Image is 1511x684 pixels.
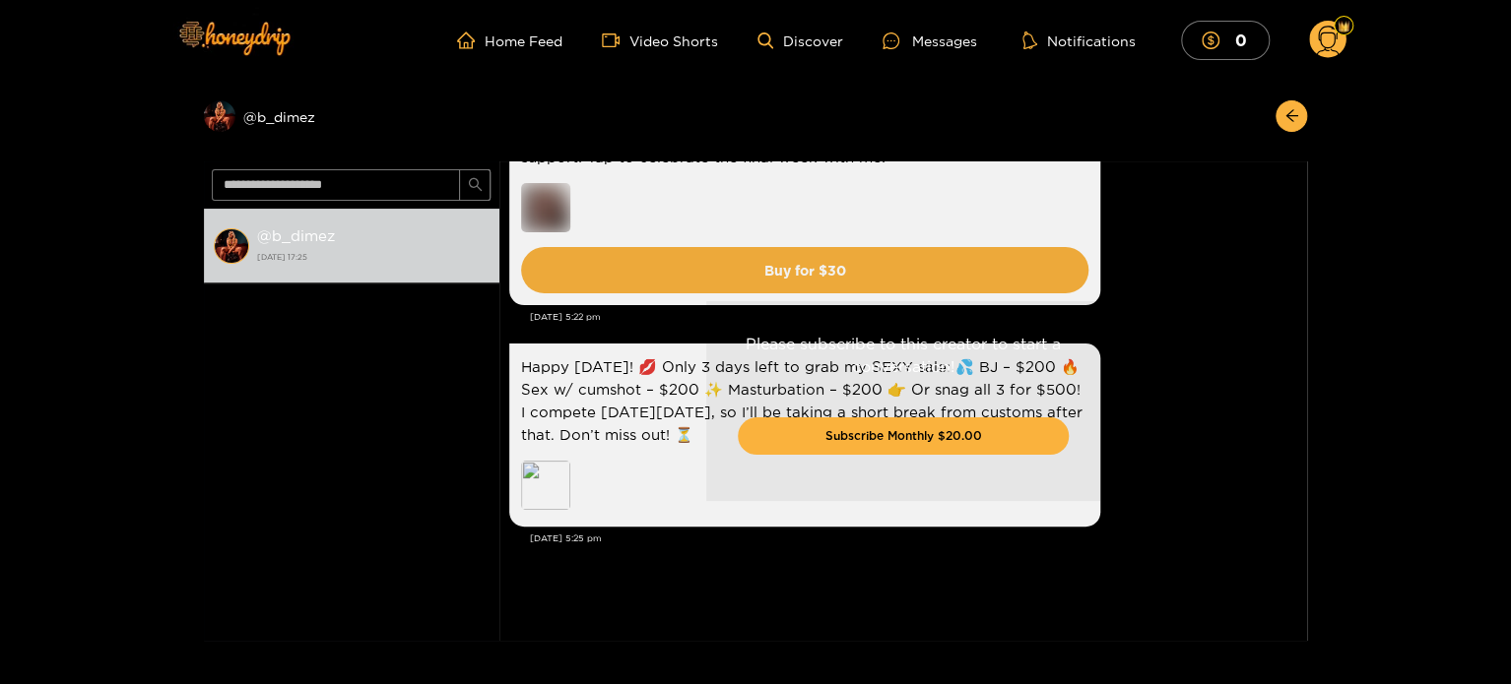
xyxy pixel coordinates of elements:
[1181,21,1270,59] button: 0
[1338,21,1349,32] img: Fan Level
[257,227,335,244] strong: @ b_dimez
[204,100,499,132] div: @b_dimez
[1017,31,1142,50] button: Notifications
[602,31,629,49] span: video-camera
[457,31,562,49] a: Home Feed
[883,30,977,52] div: Messages
[468,177,483,194] span: search
[257,248,490,266] strong: [DATE] 17:25
[757,32,843,49] a: Discover
[1231,30,1249,50] mark: 0
[214,228,249,264] img: conversation
[457,31,485,49] span: home
[459,169,491,201] button: search
[1284,108,1299,125] span: arrow-left
[1202,31,1229,49] span: dollar
[738,333,1069,378] p: Please subscribe to this creator to start a conversation!
[738,417,1069,455] button: Subscribe Monthly $20.00
[602,31,718,49] a: Video Shorts
[1276,100,1307,132] button: arrow-left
